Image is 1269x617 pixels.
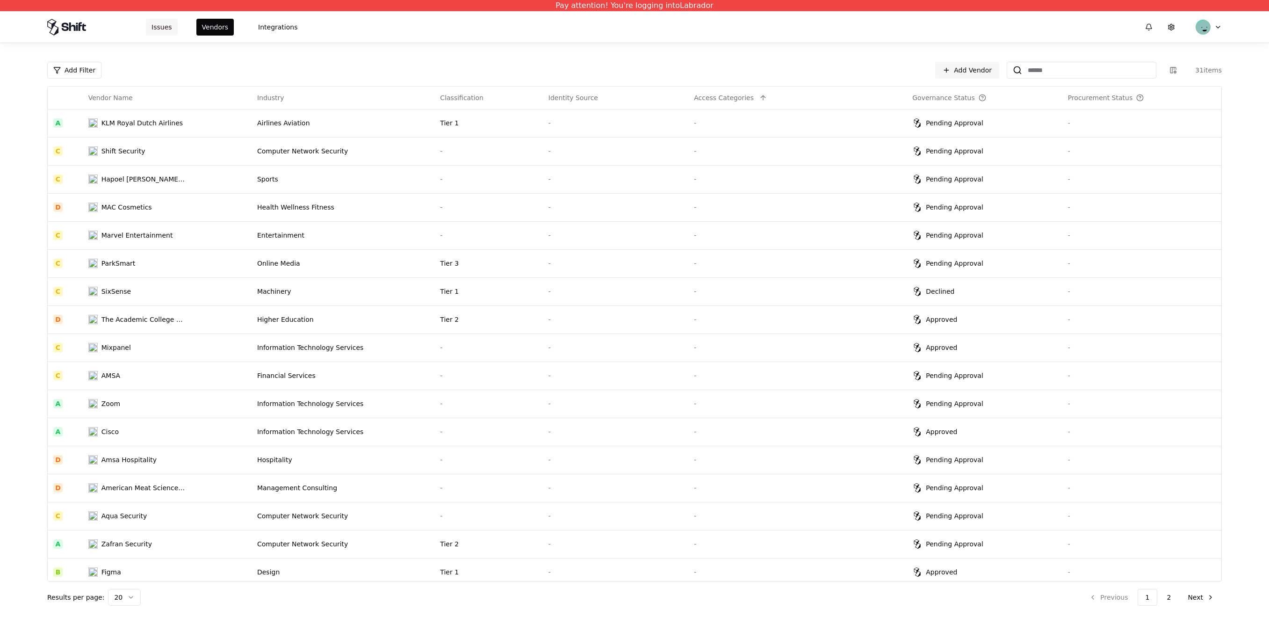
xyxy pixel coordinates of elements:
[88,174,98,184] img: Hapoel Shlomo Tel Aviv BC
[440,343,537,352] div: -
[548,287,683,296] div: -
[548,174,683,184] div: -
[101,259,136,268] div: ParkSmart
[1068,174,1216,184] div: -
[440,203,537,212] div: -
[440,567,537,577] div: Tier 1
[548,315,683,324] div: -
[926,539,983,549] div: Pending Approval
[694,118,901,128] div: -
[53,483,63,493] div: D
[935,62,999,79] a: Add Vendor
[926,371,983,380] div: Pending Approval
[257,118,429,128] div: Airlines Aviation
[694,455,901,465] div: -
[257,174,429,184] div: Sports
[694,287,901,296] div: -
[53,174,63,184] div: C
[101,511,147,521] div: Aqua Security
[440,483,537,493] div: -
[926,203,983,212] div: Pending Approval
[101,287,131,296] div: SixSense
[53,315,63,324] div: D
[257,287,429,296] div: Machinery
[694,93,754,102] div: Access Categories
[548,146,683,156] div: -
[440,427,537,436] div: -
[548,399,683,408] div: -
[440,539,537,549] div: Tier 2
[53,539,63,549] div: A
[1082,589,1222,606] nav: pagination
[548,259,683,268] div: -
[926,146,983,156] div: Pending Approval
[101,174,186,184] div: Hapoel [PERSON_NAME] [GEOGRAPHIC_DATA]
[257,399,429,408] div: Information Technology Services
[257,427,429,436] div: Information Technology Services
[1068,315,1216,324] div: -
[88,203,98,212] img: MAC Cosmetics
[440,174,537,184] div: -
[88,399,98,408] img: Zoom
[694,315,901,324] div: -
[694,399,901,408] div: -
[548,371,683,380] div: -
[1068,371,1216,380] div: -
[47,593,104,602] p: Results per page:
[440,511,537,521] div: -
[926,483,983,493] div: Pending Approval
[257,146,429,156] div: Computer Network Security
[53,287,63,296] div: C
[53,203,63,212] div: D
[53,343,63,352] div: C
[101,146,145,156] div: Shift Security
[88,231,98,240] img: Marvel Entertainment
[926,231,983,240] div: Pending Approval
[912,93,975,102] div: Governance Status
[101,483,186,493] div: American Meat Science Association (AMSA)
[146,19,178,36] button: Issues
[1068,343,1216,352] div: -
[101,343,131,352] div: Mixpanel
[548,483,683,493] div: -
[1159,589,1178,606] button: 2
[548,539,683,549] div: -
[440,259,537,268] div: Tier 3
[1068,118,1216,128] div: -
[257,343,429,352] div: Information Technology Services
[88,567,98,577] img: Figma
[694,539,901,549] div: -
[694,511,901,521] div: -
[257,539,429,549] div: Computer Network Security
[1068,455,1216,465] div: -
[101,315,186,324] div: The Academic College of [GEOGRAPHIC_DATA], [GEOGRAPHIC_DATA]
[101,118,183,128] div: KLM Royal Dutch Airlines
[1068,93,1133,102] div: Procurement Status
[1068,259,1216,268] div: -
[257,259,429,268] div: Online Media
[440,455,537,465] div: -
[694,483,901,493] div: -
[1138,589,1158,606] button: 1
[47,62,101,79] button: Add Filter
[548,93,598,102] div: Identity Source
[440,287,537,296] div: Tier 1
[1180,589,1222,606] button: Next
[53,455,63,465] div: D
[53,118,63,128] div: A
[926,343,957,352] div: Approved
[101,567,121,577] div: Figma
[548,567,683,577] div: -
[694,343,901,352] div: -
[440,146,537,156] div: -
[548,511,683,521] div: -
[257,511,429,521] div: Computer Network Security
[694,567,901,577] div: -
[694,371,901,380] div: -
[926,287,954,296] div: Declined
[694,146,901,156] div: -
[548,203,683,212] div: -
[694,427,901,436] div: -
[88,371,98,380] img: AMSA
[257,455,429,465] div: Hospitality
